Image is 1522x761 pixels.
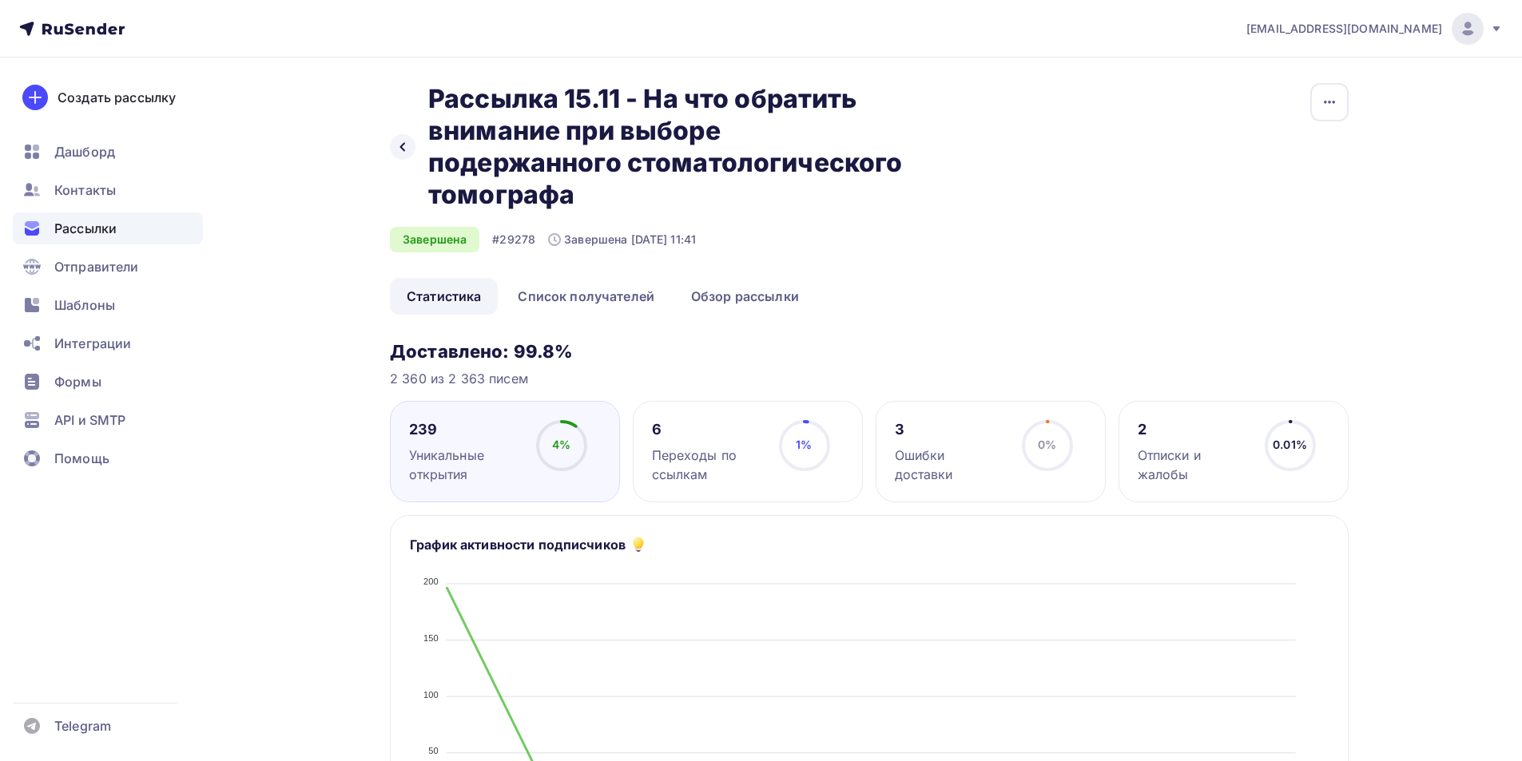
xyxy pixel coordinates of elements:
[423,577,439,586] tspan: 200
[13,136,203,168] a: Дашборд
[428,746,439,755] tspan: 50
[1038,438,1056,451] span: 0%
[423,633,439,643] tspan: 150
[390,278,498,315] a: Статистика
[552,438,570,451] span: 4%
[492,232,535,248] div: #29278
[895,420,1007,439] div: 3
[13,174,203,206] a: Контакты
[1273,438,1307,451] span: 0.01%
[390,340,1349,363] h3: Доставлено: 99.8%
[54,180,116,200] span: Контакты
[410,535,626,554] h5: График активности подписчиков
[1138,420,1250,439] div: 2
[13,366,203,398] a: Формы
[409,446,522,484] div: Уникальные открытия
[501,278,671,315] a: Список получателей
[13,251,203,283] a: Отправители
[13,212,203,244] a: Рассылки
[1138,446,1250,484] div: Отписки и жалобы
[674,278,816,315] a: Обзор рассылки
[13,289,203,321] a: Шаблоны
[1246,21,1442,37] span: [EMAIL_ADDRESS][DOMAIN_NAME]
[390,227,479,252] div: Завершена
[54,334,131,353] span: Интеграции
[409,420,522,439] div: 239
[54,410,125,430] span: API и SMTP
[652,446,765,484] div: Переходы по ссылкам
[58,88,176,107] div: Создать рассылку
[54,716,111,735] span: Telegram
[796,438,812,451] span: 1%
[423,690,439,700] tspan: 100
[895,446,1007,484] div: Ошибки доставки
[54,257,139,276] span: Отправители
[54,372,101,391] span: Формы
[390,369,1349,388] div: 2 360 из 2 363 писем
[54,449,109,468] span: Помощь
[548,232,696,248] div: Завершена [DATE] 11:41
[652,420,765,439] div: 6
[54,219,117,238] span: Рассылки
[54,295,115,315] span: Шаблоны
[54,142,115,161] span: Дашборд
[428,83,911,211] h2: Рассылка 15.11 - На что обратить внимание при выборе подержанного стоматологического томографа
[1246,13,1503,45] a: [EMAIL_ADDRESS][DOMAIN_NAME]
